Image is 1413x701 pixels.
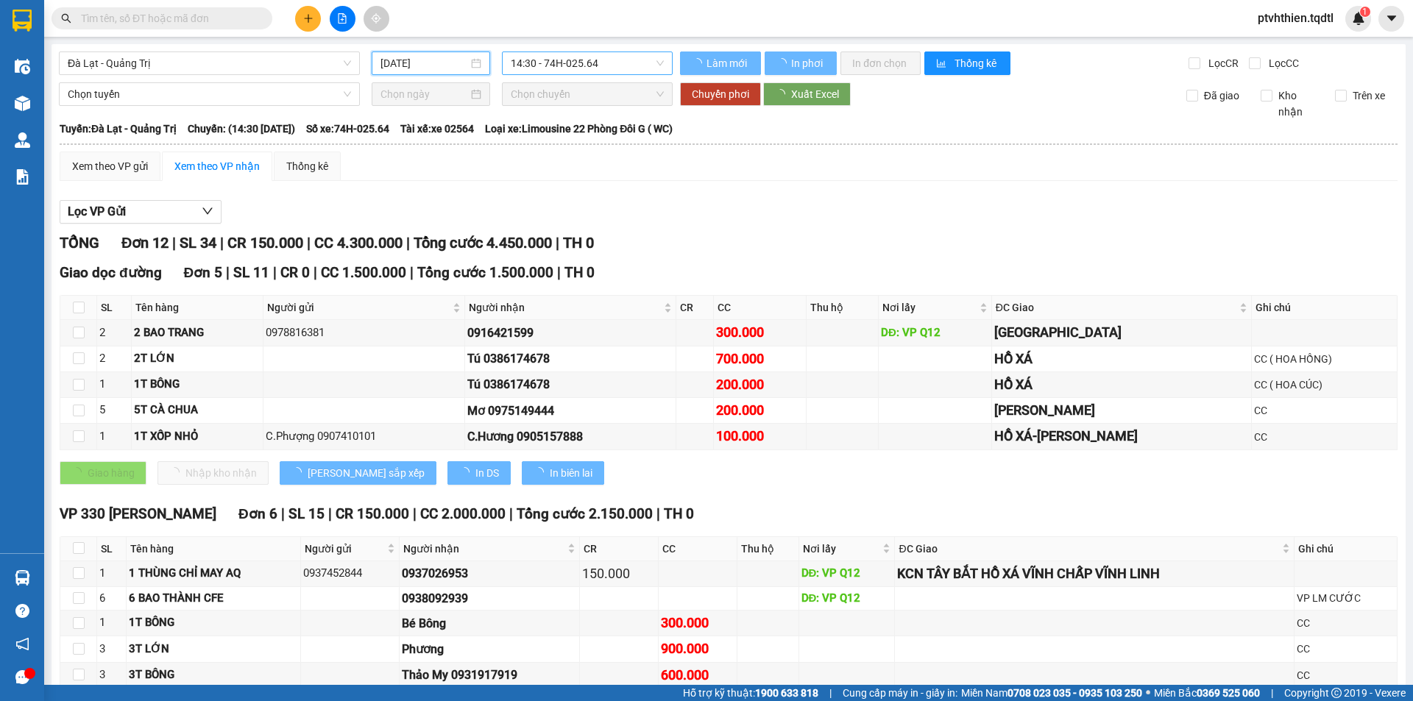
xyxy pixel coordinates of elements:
[60,234,99,252] span: TỔNG
[664,505,694,522] span: TH 0
[68,83,351,105] span: Chọn tuyến
[680,82,761,106] button: Chuyển phơi
[840,51,921,75] button: In đơn chọn
[961,685,1142,701] span: Miền Nam
[291,467,308,477] span: loading
[1297,615,1395,631] div: CC
[683,685,818,701] span: Hỗ trợ kỹ thuật:
[266,428,463,446] div: C.Phượng 0907410101
[1360,7,1370,17] sup: 1
[557,264,561,281] span: |
[288,505,325,522] span: SL 15
[68,52,351,74] span: Đà Lạt - Quảng Trị
[1295,537,1398,561] th: Ghi chú
[1385,12,1398,25] span: caret-down
[266,324,463,342] div: 0978816381
[174,158,260,174] div: Xem theo VP nhận
[129,641,298,658] div: 3T LỚN
[467,324,673,342] div: 0916421599
[303,565,397,583] div: 0937452844
[97,537,127,561] th: SL
[1203,55,1241,71] span: Lọc CR
[99,402,129,419] div: 5
[763,82,851,106] button: Xuất Excel
[81,10,255,26] input: Tìm tên, số ĐT hoặc mã đơn
[281,505,285,522] span: |
[994,374,1249,395] div: HỒ XÁ
[129,590,298,608] div: 6 BAO THÀNH CFE
[286,158,328,174] div: Thống kê
[807,296,879,320] th: Thu hộ
[801,590,893,608] div: DĐ: VP Q12
[661,638,734,659] div: 900.000
[829,685,832,701] span: |
[99,614,124,632] div: 1
[511,83,664,105] span: Chọn chuyến
[509,505,513,522] span: |
[522,461,604,485] button: In biên lai
[755,687,818,699] strong: 1900 633 818
[843,685,957,701] span: Cung cấp máy in - giấy in:
[1272,88,1324,120] span: Kho nhận
[1271,685,1273,701] span: |
[308,465,425,481] span: [PERSON_NAME] sắp xếp
[273,264,277,281] span: |
[99,428,129,446] div: 1
[881,324,989,342] div: DĐ: VP Q12
[580,537,659,561] th: CR
[267,299,450,316] span: Người gửi
[129,614,298,632] div: 1T BÔNG
[180,234,216,252] span: SL 34
[99,350,129,368] div: 2
[716,374,804,395] div: 200.000
[184,264,223,281] span: Đơn 5
[467,375,673,394] div: Tú 0386174678
[406,234,410,252] span: |
[97,296,132,320] th: SL
[511,52,664,74] span: 14:30 - 74H-025.64
[61,13,71,24] span: search
[60,123,177,135] b: Tuyến: Đà Lạt - Quảng Trị
[295,6,321,32] button: plus
[402,589,576,608] div: 0938092939
[775,89,791,99] span: loading
[380,86,468,102] input: Chọn ngày
[403,541,564,557] span: Người nhận
[60,505,216,522] span: VP 330 [PERSON_NAME]
[202,205,213,217] span: down
[716,426,804,446] div: 100.000
[1362,7,1367,17] span: 1
[337,13,347,24] span: file-add
[469,299,661,316] span: Người nhận
[661,613,734,633] div: 300.000
[220,234,224,252] span: |
[402,640,576,658] div: Phương
[1146,690,1150,696] span: ⚪️
[134,376,260,394] div: 1T BÔNG
[132,296,263,320] th: Tên hàng
[534,467,550,477] span: loading
[897,563,1291,584] div: KCN TÂY BẮT HỒ XÁ VĨNH CHẤP VĨNH LINH
[127,537,301,561] th: Tên hàng
[1378,6,1404,32] button: caret-down
[99,666,124,684] div: 3
[410,264,414,281] span: |
[99,590,124,608] div: 6
[467,349,673,368] div: Tú 0386174678
[314,264,317,281] span: |
[238,505,277,522] span: Đơn 6
[227,234,303,252] span: CR 150.000
[459,467,475,477] span: loading
[15,96,30,111] img: warehouse-icon
[676,296,714,320] th: CR
[99,641,124,658] div: 3
[226,264,230,281] span: |
[121,234,169,252] span: Đơn 12
[68,202,126,221] span: Lọc VP Gửi
[129,666,298,684] div: 3T BÔNG
[414,234,552,252] span: Tổng cước 4.450.000
[955,55,999,71] span: Thống kê
[1254,402,1395,419] div: CC
[402,564,576,583] div: 0937026953
[801,565,893,583] div: DĐ: VP Q12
